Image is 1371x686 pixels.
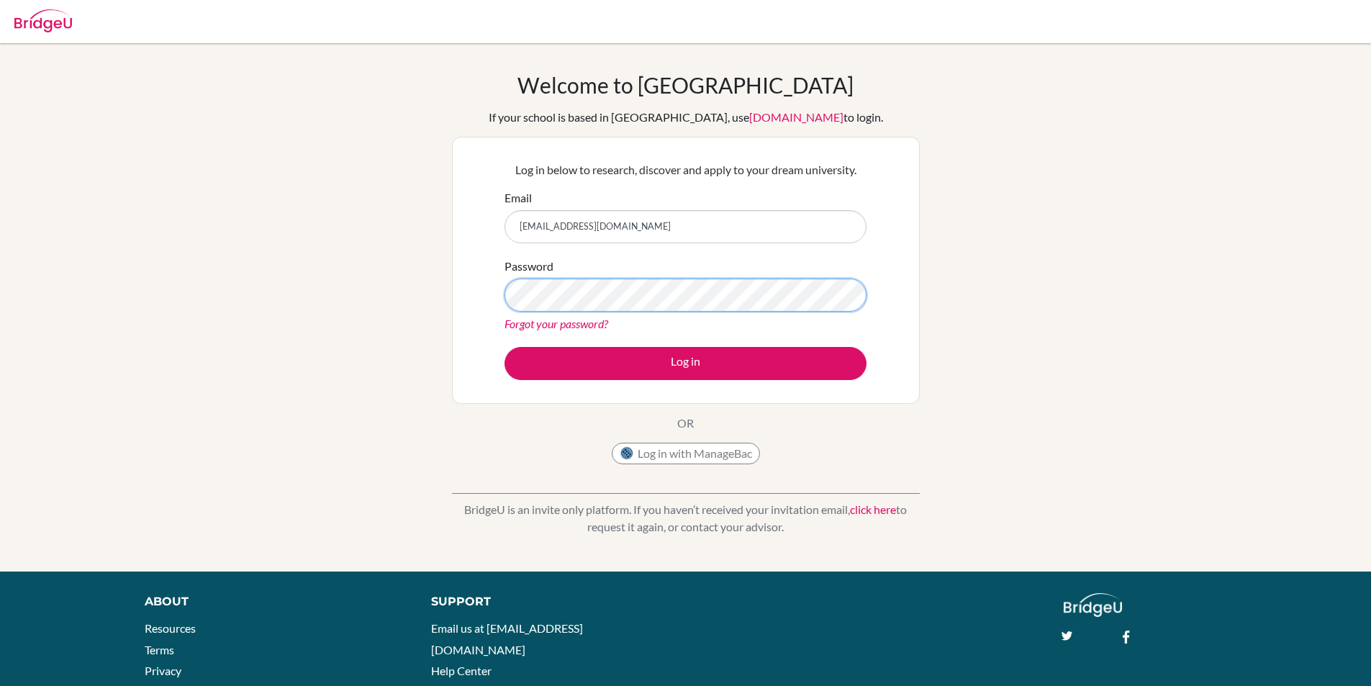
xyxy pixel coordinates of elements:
label: Password [504,258,553,275]
div: If your school is based in [GEOGRAPHIC_DATA], use to login. [489,109,883,126]
a: Email us at [EMAIL_ADDRESS][DOMAIN_NAME] [431,621,583,656]
a: Resources [145,621,196,635]
a: Privacy [145,664,181,677]
a: Terms [145,643,174,656]
a: [DOMAIN_NAME] [749,110,843,124]
p: Log in below to research, discover and apply to your dream university. [504,161,867,179]
img: Bridge-U [14,9,72,32]
img: logo_white@2x-f4f0deed5e89b7ecb1c2cc34c3e3d731f90f0f143d5ea2071677605dd97b5244.png [1064,593,1122,617]
button: Log in with ManageBac [612,443,760,464]
a: Help Center [431,664,492,677]
button: Log in [504,347,867,380]
label: Email [504,189,532,207]
h1: Welcome to [GEOGRAPHIC_DATA] [517,72,854,98]
a: click here [850,502,896,516]
div: About [145,593,399,610]
p: OR [677,415,694,432]
p: BridgeU is an invite only platform. If you haven’t received your invitation email, to request it ... [452,501,920,536]
a: Forgot your password? [504,317,608,330]
div: Support [431,593,669,610]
